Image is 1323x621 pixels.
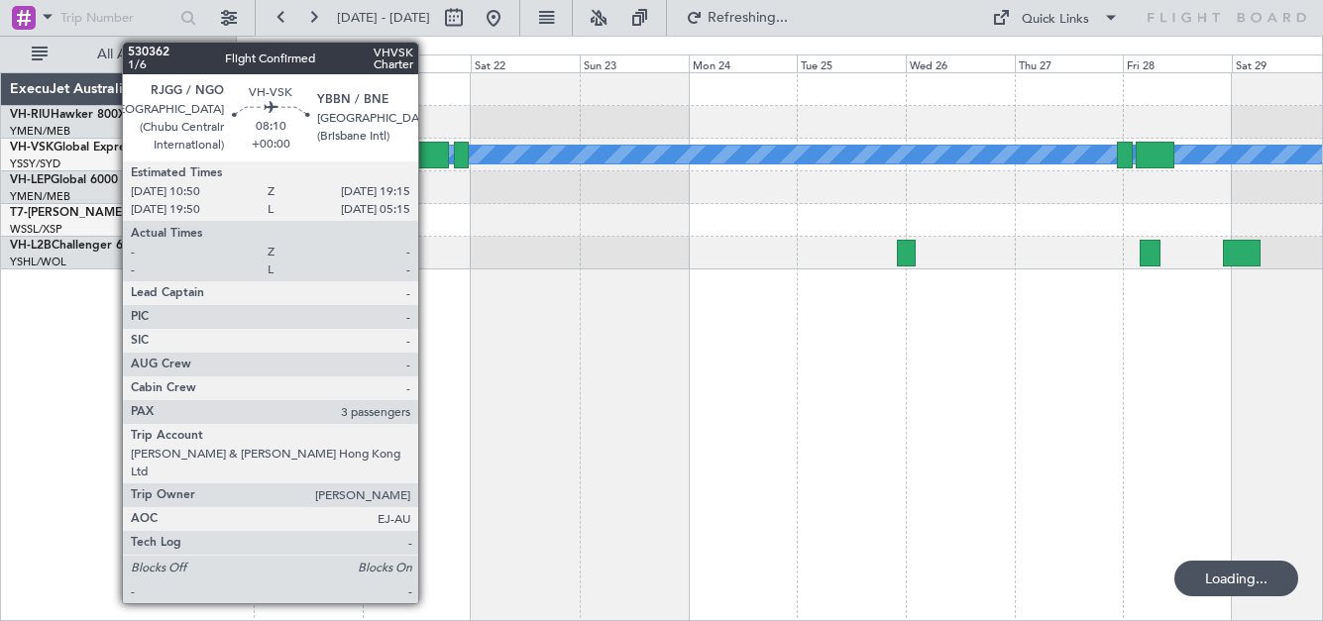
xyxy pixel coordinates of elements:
[471,54,580,72] div: Sat 22
[254,54,363,72] div: Thu 20
[707,11,790,25] span: Refreshing...
[10,240,52,252] span: VH-L2B
[337,9,430,27] span: [DATE] - [DATE]
[677,2,796,34] button: Refreshing...
[1123,54,1232,72] div: Fri 28
[10,207,125,219] span: T7-[PERSON_NAME]
[10,142,54,154] span: VH-VSK
[10,109,51,121] span: VH-RIU
[10,255,66,269] a: YSHL/WOL
[1022,10,1089,30] div: Quick Links
[10,142,163,154] a: VH-VSKGlobal Express XRS
[60,3,174,33] input: Trip Number
[982,2,1129,34] button: Quick Links
[1015,54,1124,72] div: Thu 27
[10,222,62,237] a: WSSL/XSP
[580,54,689,72] div: Sun 23
[10,174,51,186] span: VH-LEP
[10,156,60,171] a: YSSY/SYD
[22,39,215,70] button: All Aircraft
[10,109,133,121] a: VH-RIUHawker 800XP
[10,189,70,204] a: YMEN/MEB
[52,48,209,61] span: All Aircraft
[363,54,472,72] div: Fri 21
[10,174,118,186] a: VH-LEPGlobal 6000
[240,40,274,56] div: [DATE]
[906,54,1015,72] div: Wed 26
[797,54,906,72] div: Tue 25
[10,124,70,139] a: YMEN/MEB
[1174,561,1298,596] div: Loading...
[10,240,137,252] a: VH-L2BChallenger 604
[10,207,192,219] a: T7-[PERSON_NAME]Global 7500
[689,54,798,72] div: Mon 24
